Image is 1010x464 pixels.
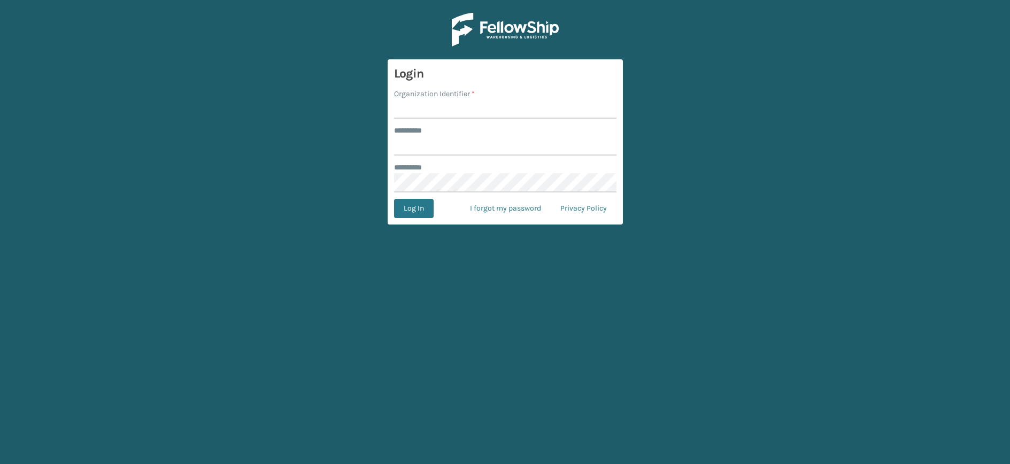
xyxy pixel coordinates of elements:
h3: Login [394,66,616,82]
img: Logo [452,13,559,47]
label: Organization Identifier [394,88,475,99]
a: I forgot my password [460,199,551,218]
button: Log In [394,199,434,218]
a: Privacy Policy [551,199,616,218]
